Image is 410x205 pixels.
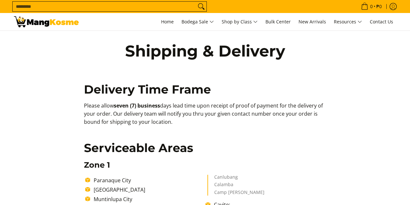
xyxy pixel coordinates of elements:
button: Search [196,2,206,11]
li: [GEOGRAPHIC_DATA] [90,186,205,194]
nav: Main Menu [85,13,396,31]
li: Calamba [214,182,320,190]
a: New Arrivals [295,13,329,31]
li: Muntinlupa City [90,195,205,203]
a: Contact Us [367,13,396,31]
p: Please allow days lead time upon receipt of proof of payment for the delivery of your order. Our ... [84,102,326,132]
h2: Serviceable Areas [84,141,326,155]
h1: Shipping & Delivery [111,41,299,61]
a: Shop by Class [218,13,261,31]
span: Home [161,19,174,25]
span: New Arrivals [299,19,326,25]
span: 0 [369,4,374,9]
a: Bulk Center [262,13,294,31]
span: Bulk Center [265,19,291,25]
span: Paranaque City [94,177,131,184]
span: ₱0 [375,4,383,9]
span: • [359,3,384,10]
img: Shipping &amp; Delivery Page l Mang Kosme: Home Appliances Warehouse Sale! [14,16,79,27]
li: Camp [PERSON_NAME] [214,190,320,196]
a: Resources [331,13,365,31]
span: Contact Us [370,19,393,25]
a: Home [158,13,177,31]
h3: Zone 1 [84,160,326,170]
b: seven (7) business [114,102,160,109]
span: Shop by Class [222,18,258,26]
h2: Delivery Time Frame [84,82,326,97]
span: Resources [334,18,362,26]
a: Bodega Sale [178,13,217,31]
li: Canlubang [214,175,320,183]
span: Bodega Sale [182,18,214,26]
